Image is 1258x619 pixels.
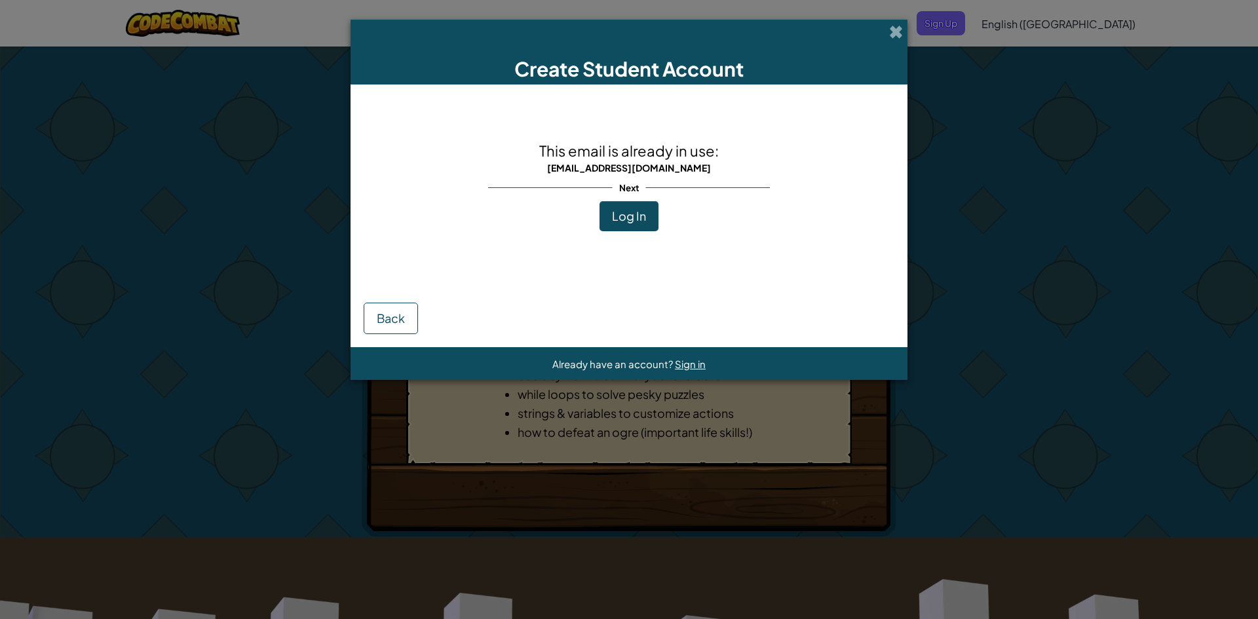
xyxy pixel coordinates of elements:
[613,178,646,197] span: Next
[600,201,658,231] button: Log In
[514,56,744,81] span: Create Student Account
[539,141,719,160] span: This email is already in use:
[612,208,646,223] span: Log In
[377,310,405,326] span: Back
[364,303,418,334] button: Back
[552,358,675,370] span: Already have an account?
[675,358,706,370] a: Sign in
[547,162,711,174] span: [EMAIL_ADDRESS][DOMAIN_NAME]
